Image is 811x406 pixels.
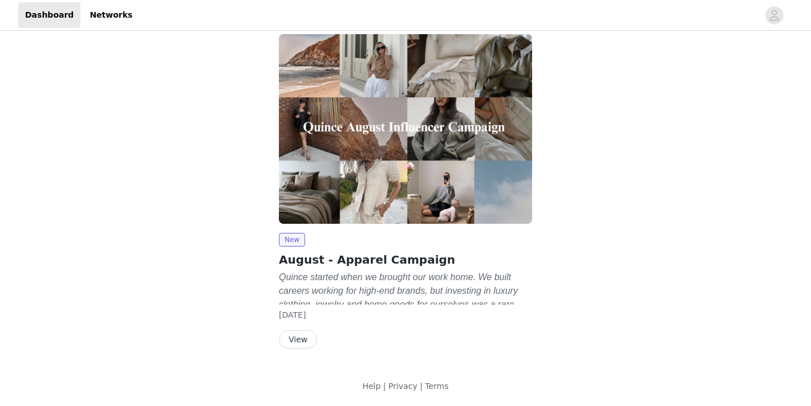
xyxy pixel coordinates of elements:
em: Quince started when we brought our work home. We built careers working for high-end brands, but i... [279,272,522,350]
a: Privacy [388,382,417,391]
div: avatar [769,6,780,24]
button: View [279,330,317,348]
span: New [279,233,305,247]
img: Quince [279,34,532,224]
a: Terms [425,382,448,391]
span: | [420,382,423,391]
span: | [383,382,386,391]
a: Networks [83,2,139,28]
h2: August - Apparel Campaign [279,251,532,268]
a: Help [362,382,380,391]
a: View [279,335,317,344]
a: Dashboard [18,2,80,28]
span: [DATE] [279,310,306,319]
